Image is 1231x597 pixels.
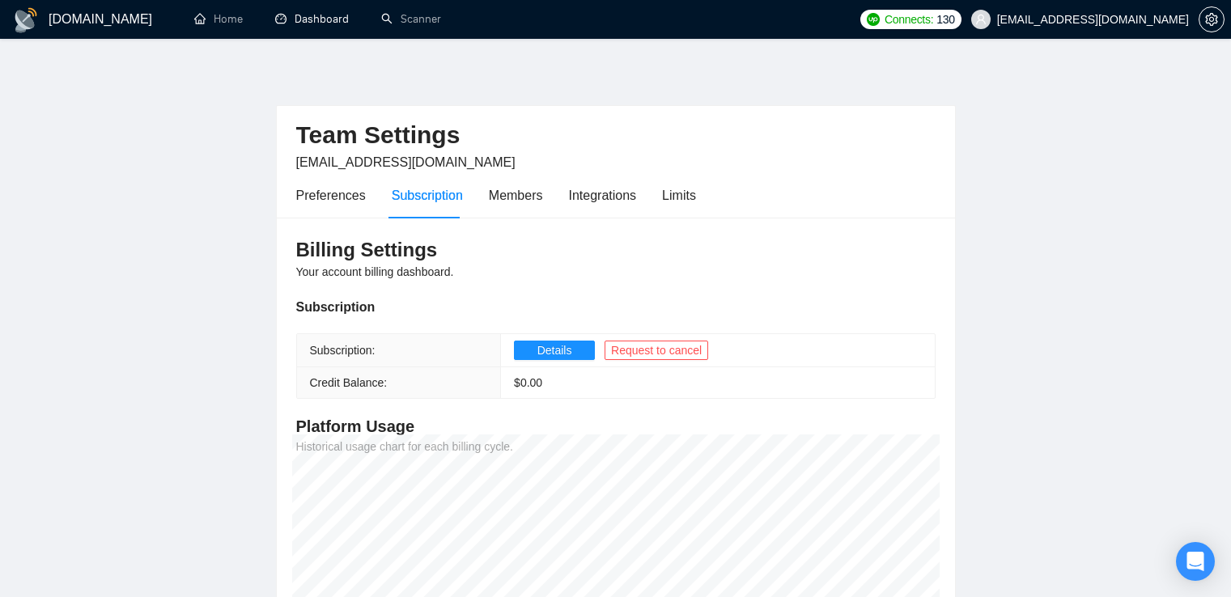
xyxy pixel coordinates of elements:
div: Preferences [296,185,366,205]
span: Details [537,341,572,359]
span: 130 [936,11,954,28]
span: setting [1199,13,1224,26]
h3: Billing Settings [296,237,936,263]
a: searchScanner [381,12,441,26]
div: Subscription [392,185,463,205]
a: homeHome [194,12,243,26]
span: Request to cancel [611,341,702,359]
img: logo [13,7,39,33]
span: Connects: [885,11,933,28]
span: user [975,14,987,25]
a: dashboardDashboard [275,12,349,26]
a: setting [1199,13,1225,26]
span: [EMAIL_ADDRESS][DOMAIN_NAME] [296,155,516,169]
div: Subscription [296,297,936,317]
span: Your account billing dashboard. [296,265,454,278]
div: Limits [662,185,696,205]
button: setting [1199,6,1225,32]
div: Integrations [569,185,637,205]
span: $ 0.00 [514,376,542,389]
img: upwork-logo.png [867,13,880,26]
h4: Platform Usage [296,415,936,438]
span: Subscription: [310,344,376,357]
div: Open Intercom Messenger [1176,542,1215,581]
button: Request to cancel [605,341,708,360]
div: Members [489,185,543,205]
h2: Team Settings [296,119,936,152]
span: Credit Balance: [310,376,388,389]
button: Details [514,341,595,360]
